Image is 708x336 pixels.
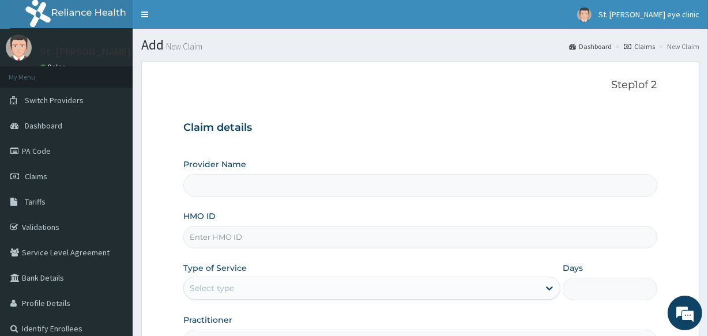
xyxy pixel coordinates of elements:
small: New Claim [164,42,202,51]
div: Minimize live chat window [189,6,217,33]
span: Dashboard [25,120,62,131]
a: Claims [624,41,655,51]
img: User Image [6,35,32,61]
img: d_794563401_operators_776852000000476009 [39,58,64,86]
label: Type of Service [183,262,247,274]
div: Navigation go back [13,63,30,81]
span: Claims [25,171,47,182]
a: Dashboard [569,41,612,51]
label: Practitioner [183,314,232,326]
label: Days [563,262,583,274]
label: HMO ID [183,210,216,222]
div: Naomi Provider Portal Assistant [77,58,211,73]
div: Select type [190,282,234,294]
p: Step 1 of 2 [183,79,657,92]
li: New Claim [656,41,699,51]
input: Enter HMO ID [183,226,657,248]
a: Online [40,63,68,71]
h3: Claim details [183,122,657,134]
span: Tariffs [25,197,46,207]
img: User Image [577,7,592,22]
label: Provider Name [183,158,246,170]
div: Provider Portal Assistant [77,73,211,86]
span: St. [PERSON_NAME] eye clinic [598,9,699,20]
span: Switch Providers [25,95,84,105]
h1: Add [141,37,699,52]
p: St. [PERSON_NAME] eye clinic [40,47,176,57]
